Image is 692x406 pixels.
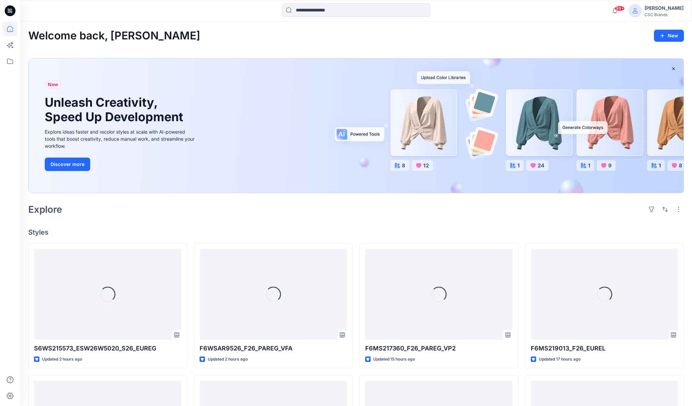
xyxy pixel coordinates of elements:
p: F6MS219013_F26_EUREL [531,344,678,353]
h4: Styles [28,228,684,236]
svg: avatar [632,8,638,13]
p: F6WSAR9526_F26_PAREG_VFA [200,344,347,353]
p: Updated 15 hours ago [373,356,415,363]
a: Discover more [45,158,196,171]
span: New [48,80,58,89]
div: [PERSON_NAME] [645,4,684,12]
p: F6MS217360_F26_PAREG_VP2 [365,344,513,353]
p: Updated 2 hours ago [42,356,82,363]
button: New [654,30,684,42]
h1: Unleash Creativity, Speed Up Development [45,95,186,124]
button: Discover more [45,158,90,171]
div: Explore ideas faster and recolor styles at scale with AI-powered tools that boost creativity, red... [45,128,196,149]
h2: Welcome back, [PERSON_NAME] [28,30,200,42]
p: S6WS215573_ESW26W5020_S26_EUREG [34,344,181,353]
p: Updated 17 hours ago [539,356,581,363]
p: Updated 2 hours ago [208,356,248,363]
div: CSC Brands [645,12,684,17]
h2: Explore [28,204,62,215]
span: 99+ [615,6,625,11]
